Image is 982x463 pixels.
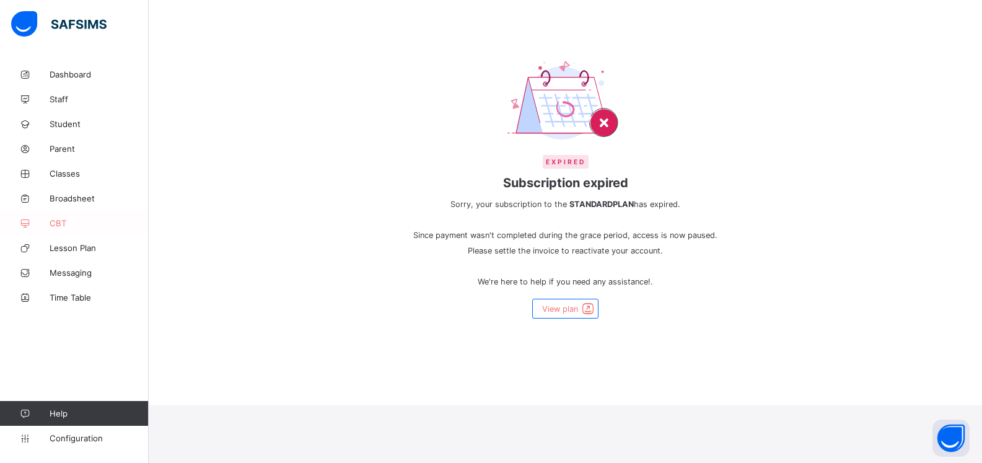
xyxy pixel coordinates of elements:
[408,196,724,289] span: Sorry, your subscription to the has expired. Since payment wasn't completed during the grace peri...
[408,175,724,190] span: Subscription expired
[11,11,107,37] img: safsims
[50,268,149,278] span: Messaging
[542,304,578,314] span: View plan
[50,433,148,443] span: Configuration
[507,60,624,143] img: expired-calendar.b2ede95de4b0fc63d738ed6e38433d8b.svg
[50,218,149,228] span: CBT
[50,293,149,302] span: Time Table
[50,69,149,79] span: Dashboard
[50,144,149,154] span: Parent
[50,94,149,104] span: Staff
[50,193,149,203] span: Broadsheet
[50,169,149,179] span: Classes
[569,200,634,209] b: STANDARD PLAN
[50,119,149,129] span: Student
[543,155,589,169] span: Expired
[50,408,148,418] span: Help
[50,243,149,253] span: Lesson Plan
[932,420,970,457] button: Open asap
